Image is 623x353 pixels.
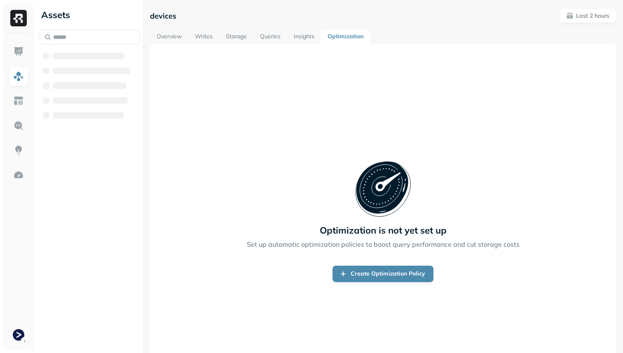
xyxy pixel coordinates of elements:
img: Insights [13,145,24,156]
img: Asset Explorer [13,96,24,106]
p: devices [150,11,176,21]
p: Set up automatic optimization policies to boost query performance and cut storage costs [247,239,520,249]
button: Last 2 hours [559,8,616,23]
a: Optimization [321,30,370,44]
img: Terminal [13,329,24,341]
a: Storage [219,30,253,44]
img: Dashboard [13,46,24,57]
div: Assets [40,8,140,21]
a: Writes [188,30,219,44]
p: Optimization is not yet set up [320,224,447,236]
img: Query Explorer [13,120,24,131]
p: Last 2 hours [576,12,609,20]
img: Assets [13,71,24,82]
a: Insights [287,30,321,44]
img: Ryft [10,10,27,26]
a: Overview [150,30,188,44]
img: Optimization [13,170,24,180]
a: Create Optimization Policy [333,266,433,282]
a: Queries [253,30,287,44]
